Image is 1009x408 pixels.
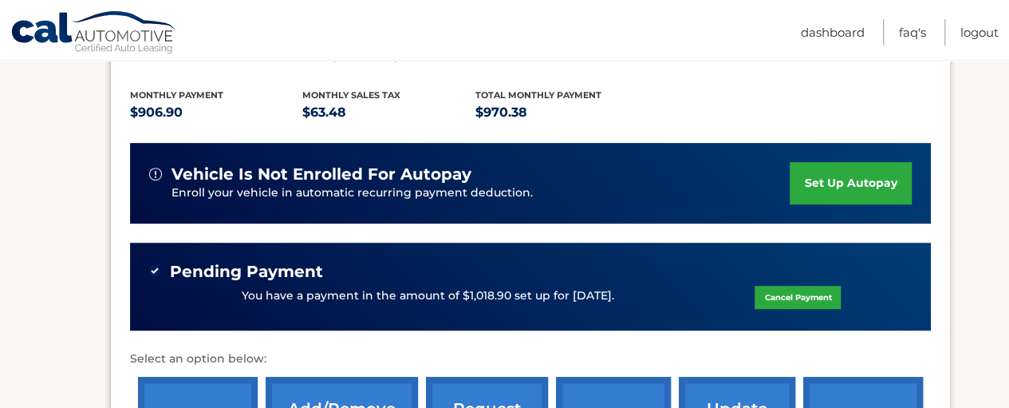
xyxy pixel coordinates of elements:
[149,168,162,180] img: alert-white.svg
[475,89,601,101] span: Total Monthly Payment
[149,265,160,276] img: check-green.svg
[171,184,790,202] p: Enroll your vehicle in automatic recurring payment deduction.
[130,350,931,369] p: Select an option below:
[755,286,841,309] a: Cancel Payment
[475,101,648,124] p: $970.38
[170,262,323,282] span: Pending Payment
[302,89,400,101] span: Monthly sales Tax
[242,287,614,305] p: You have a payment in the amount of $1,018.90 set up for [DATE].
[302,101,475,124] p: $63.48
[171,164,471,184] span: vehicle is not enrolled for autopay
[130,89,223,101] span: Monthly Payment
[130,101,303,124] p: $906.90
[801,19,865,46] a: Dashboard
[899,19,926,46] a: FAQ's
[790,162,911,204] a: set up autopay
[10,10,178,57] a: Cal Automotive
[960,19,999,46] a: Logout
